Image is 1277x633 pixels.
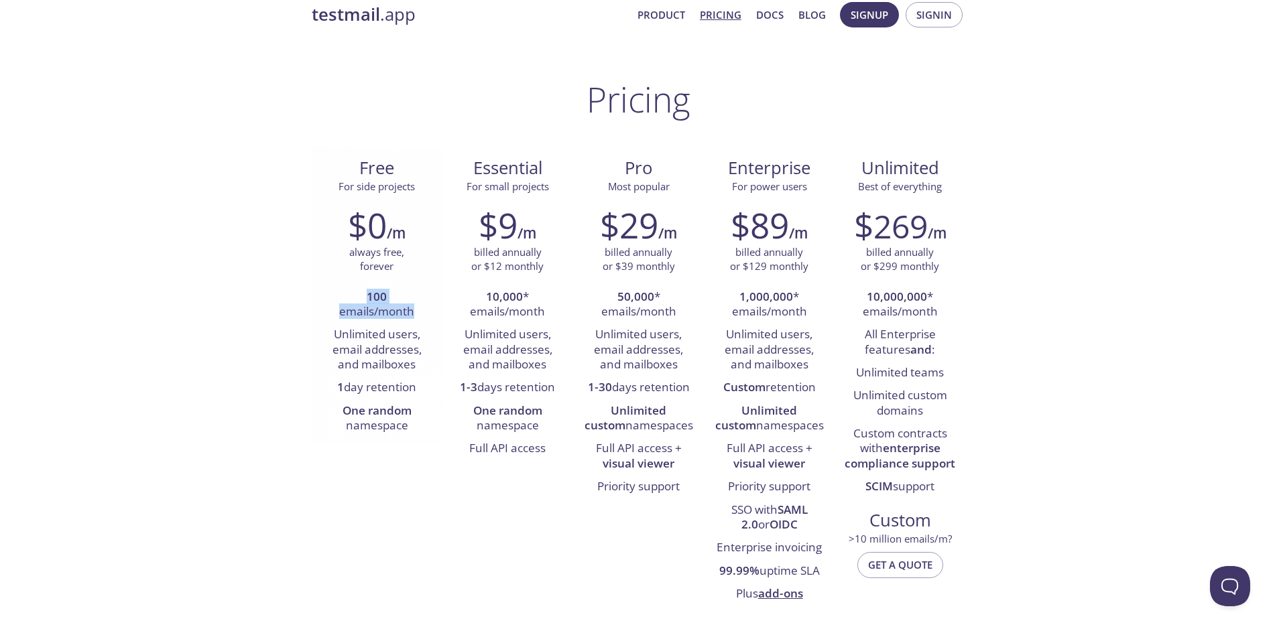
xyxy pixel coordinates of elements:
[453,157,562,180] span: Essential
[486,289,523,304] strong: 10,000
[715,403,798,433] strong: Unlimited custom
[617,289,654,304] strong: 50,000
[851,6,888,23] span: Signup
[700,6,741,23] a: Pricing
[583,286,694,324] li: * emails/month
[916,6,952,23] span: Signin
[584,157,693,180] span: Pro
[339,180,415,193] span: For side projects
[348,205,387,245] h2: $0
[845,286,955,324] li: * emails/month
[867,289,927,304] strong: 10,000,000
[741,502,808,532] strong: SAML 2.0
[715,157,824,180] span: Enterprise
[312,3,627,26] a: testmail.app
[714,499,825,537] li: SSO with or
[854,205,928,245] h2: $
[714,400,825,438] li: namespaces
[758,585,803,601] a: add-ons
[928,222,947,244] h6: /m
[714,286,825,324] li: * emails/month
[770,516,798,532] strong: OIDC
[471,245,544,274] p: billed annually or $12 monthly
[387,222,406,244] h6: /m
[337,379,344,395] strong: 1
[845,384,955,423] li: Unlimited custom domains
[733,455,805,471] strong: visual viewer
[714,476,825,498] li: Priority support
[603,245,675,274] p: billed annually or $39 monthly
[861,156,939,180] span: Unlimited
[858,180,942,193] span: Best of everything
[603,455,674,471] strong: visual viewer
[608,180,670,193] span: Most popular
[585,403,667,433] strong: Unlimited custom
[910,342,932,357] strong: and
[343,403,412,418] strong: One random
[467,180,549,193] span: For small projects
[583,476,694,498] li: Priority support
[845,423,955,476] li: Custom contracts with
[367,289,387,304] strong: 100
[600,205,658,245] h2: $29
[479,205,518,245] h2: $9
[739,289,793,304] strong: 1,000,000
[322,376,432,399] li: day retention
[868,556,932,573] span: Get a quote
[789,222,808,244] h6: /m
[583,324,694,376] li: Unlimited users, email addresses, and mailboxes
[714,376,825,399] li: retention
[583,376,694,399] li: days retention
[583,400,694,438] li: namespaces
[460,379,477,395] strong: 1-3
[658,222,677,244] h6: /m
[587,79,690,119] h1: Pricing
[719,563,759,578] strong: 99.99%
[452,286,563,324] li: * emails/month
[518,222,536,244] h6: /m
[322,324,432,376] li: Unlimited users, email addresses, and mailboxes
[1210,566,1250,606] iframe: Help Scout Beacon - Open
[714,324,825,376] li: Unlimited users, email addresses, and mailboxes
[723,379,766,395] strong: Custom
[714,537,825,559] li: Enterprise invoicing
[588,379,612,395] strong: 1-30
[714,560,825,583] li: uptime SLA
[865,478,893,494] strong: SCIM
[840,2,899,27] button: Signup
[873,204,928,248] span: 269
[473,403,542,418] strong: One random
[857,552,943,577] button: Get a quote
[714,437,825,476] li: Full API access +
[849,532,952,545] span: > 10 million emails/m?
[452,400,563,438] li: namespace
[452,376,563,399] li: days retention
[714,583,825,606] li: Plus
[906,2,963,27] button: Signin
[349,245,404,274] p: always free, forever
[730,245,808,274] p: billed annually or $129 monthly
[845,362,955,384] li: Unlimited teams
[452,437,563,460] li: Full API access
[845,476,955,498] li: support
[322,286,432,324] li: emails/month
[637,6,685,23] a: Product
[732,180,807,193] span: For power users
[312,3,380,26] strong: testmail
[861,245,939,274] p: billed annually or $299 monthly
[798,6,826,23] a: Blog
[845,440,955,470] strong: enterprise compliance support
[322,157,432,180] span: Free
[322,400,432,438] li: namespace
[452,324,563,376] li: Unlimited users, email addresses, and mailboxes
[845,324,955,362] li: All Enterprise features :
[731,205,789,245] h2: $89
[583,437,694,476] li: Full API access +
[756,6,784,23] a: Docs
[845,509,955,532] span: Custom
